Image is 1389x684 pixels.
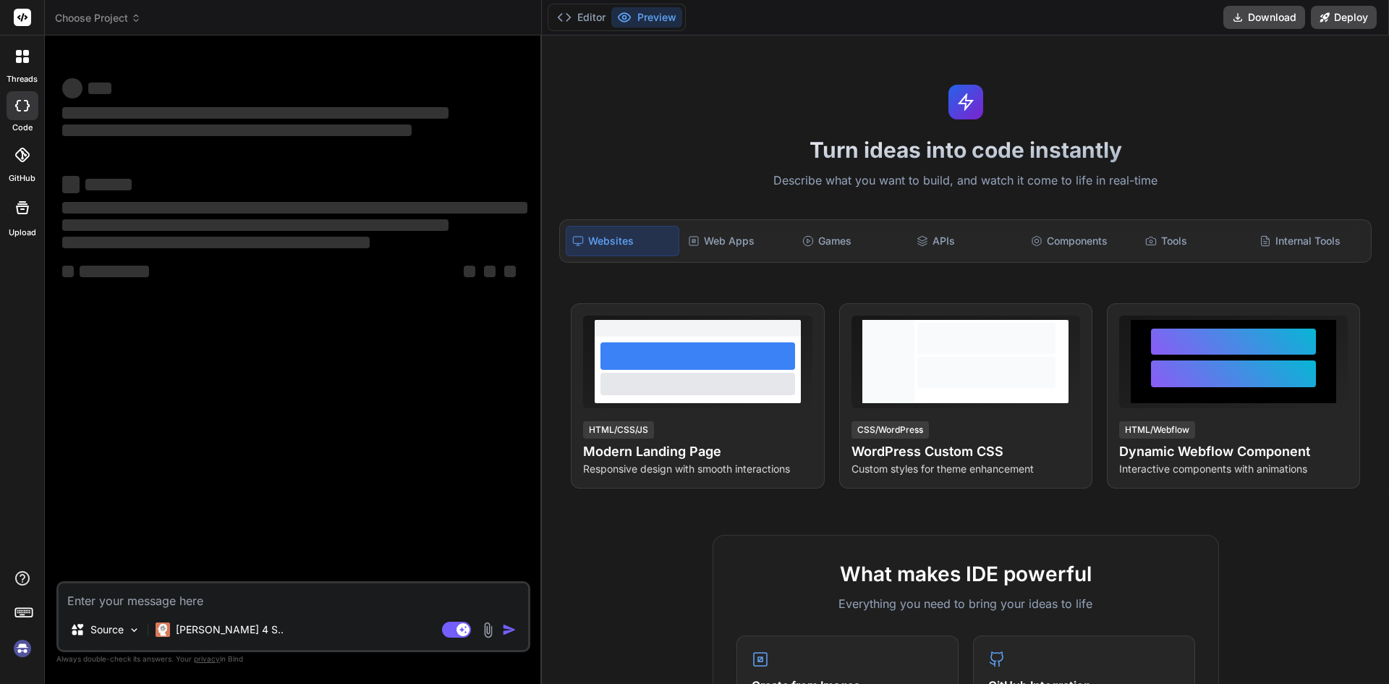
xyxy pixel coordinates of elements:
img: icon [502,622,517,637]
span: privacy [194,654,220,663]
span: ‌ [484,266,496,277]
p: [PERSON_NAME] 4 S.. [176,622,284,637]
p: Always double-check its answers. Your in Bind [56,652,530,666]
span: ‌ [464,266,475,277]
div: Websites [566,226,679,256]
div: CSS/WordPress [851,421,929,439]
span: ‌ [62,237,370,248]
img: signin [10,636,35,661]
p: Interactive components with animations [1119,462,1348,476]
span: Choose Project [55,11,141,25]
label: GitHub [9,172,35,185]
span: ‌ [62,124,412,136]
div: APIs [911,226,1022,256]
p: Custom styles for theme enhancement [851,462,1080,476]
h1: Turn ideas into code instantly [551,137,1380,163]
div: Components [1025,226,1137,256]
img: attachment [480,622,496,638]
label: Upload [9,227,36,239]
div: Internal Tools [1254,226,1365,256]
span: ‌ [62,202,527,214]
img: Claude 4 Sonnet [156,622,170,637]
p: Source [90,622,124,637]
img: Pick Models [128,624,140,636]
p: Describe what you want to build, and watch it come to life in real-time [551,172,1380,190]
div: HTML/Webflow [1119,421,1195,439]
button: Download [1223,6,1305,29]
span: ‌ [62,78,82,98]
p: Everything you need to bring your ideas to life [736,595,1195,612]
button: Preview [611,7,682,28]
label: threads [7,73,38,85]
span: ‌ [62,266,74,277]
span: ‌ [62,176,80,193]
p: Responsive design with smooth interactions [583,462,812,476]
span: ‌ [85,179,132,190]
button: Deploy [1311,6,1377,29]
button: Editor [551,7,611,28]
label: code [12,122,33,134]
div: Web Apps [682,226,794,256]
h4: WordPress Custom CSS [851,442,1080,462]
h4: Dynamic Webflow Component [1119,442,1348,462]
span: ‌ [62,219,449,231]
h2: What makes IDE powerful [736,559,1195,589]
div: HTML/CSS/JS [583,421,654,439]
div: Tools [1139,226,1251,256]
span: ‌ [80,266,149,277]
span: ‌ [504,266,516,277]
div: Games [797,226,908,256]
span: ‌ [88,83,111,94]
h4: Modern Landing Page [583,442,812,462]
span: ‌ [62,107,449,119]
